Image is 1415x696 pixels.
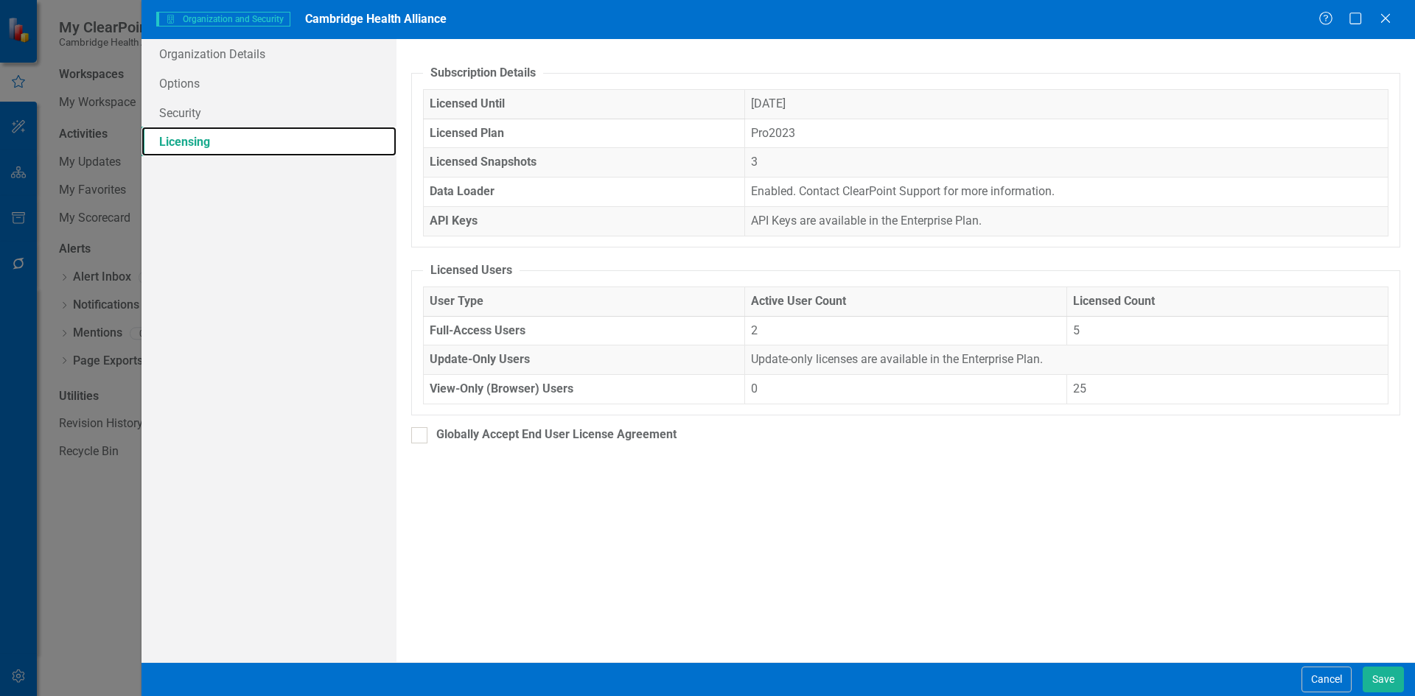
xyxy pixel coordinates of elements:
[745,287,1066,316] th: Active User Count
[1066,287,1388,316] th: Licensed Count
[1363,667,1404,692] button: Save
[745,119,1388,148] td: Pro2023
[1302,667,1352,692] button: Cancel
[423,177,744,207] th: Data Loader
[745,89,1388,119] td: [DATE]
[436,426,677,443] div: Globally Accept End User License Agreement
[423,375,744,404] th: View-Only (Browser) Users
[1066,316,1388,345] td: 5
[423,119,744,148] th: Licensed Plan
[423,345,744,375] th: Update-Only Users
[423,207,744,236] th: API Keys
[141,68,396,98] a: Options
[745,177,1388,207] td: Enabled. Contact ClearPoint Support for more information.
[423,148,744,177] th: Licensed Snapshots
[745,148,1388,177] td: 3
[745,207,1388,236] td: API Keys are available in the Enterprise Plan.
[141,127,396,156] a: Licensing
[423,65,543,82] legend: Subscription Details
[156,12,290,27] span: Organization and Security
[423,316,744,345] th: Full-Access Users
[305,12,447,26] span: Cambridge Health Alliance
[423,287,744,316] th: User Type
[423,89,744,119] th: Licensed Until
[141,39,396,68] a: Organization Details
[141,98,396,127] a: Security
[745,345,1388,375] td: Update-only licenses are available in the Enterprise Plan.
[423,262,520,279] legend: Licensed Users
[1066,375,1388,404] td: 25
[745,375,1066,404] td: 0
[745,316,1066,345] td: 2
